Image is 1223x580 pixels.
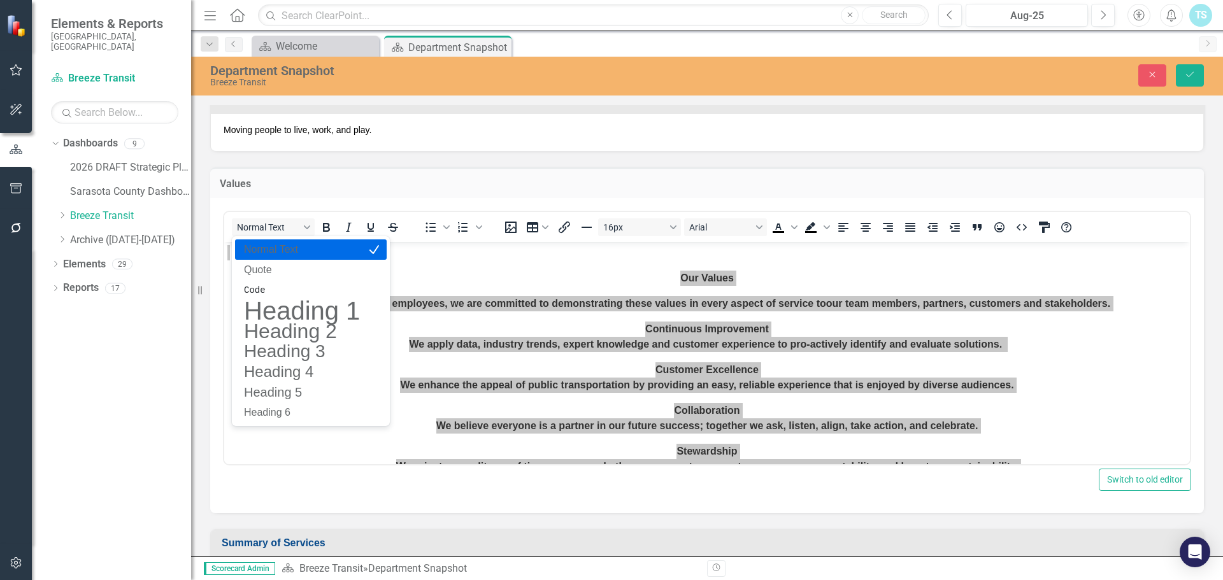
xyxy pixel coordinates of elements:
button: Help [1055,218,1077,236]
h1: Heading 1 [243,303,361,318]
div: Bullet list [420,218,452,236]
div: Aug-25 [970,8,1084,24]
h2: Heading 2 [243,323,361,339]
blockquote: Quote [243,262,361,278]
h3: Heading 3 [243,344,361,359]
button: Italic [338,218,359,236]
button: Insert/edit link [554,218,575,236]
button: Horizontal line [576,218,597,236]
div: Background color Black [800,218,832,236]
button: Strikethrough [382,218,404,236]
a: 2026 DRAFT Strategic Plan [70,160,191,175]
a: We orient expenditures of time, money, and other resources to ensure transparency, accountability... [172,219,794,230]
div: Open Intercom Messenger [1180,537,1210,567]
div: Normal Text [235,239,387,260]
h5: Heading 5 [243,385,361,400]
a: Breeze Transit [299,562,363,574]
a: Reports [63,281,99,295]
div: 29 [112,258,132,269]
img: ClearPoint Strategy [6,14,29,38]
button: Decrease indent [922,218,943,236]
span: Elements & Reports [51,16,178,31]
div: » [282,562,697,576]
button: Align center [855,218,876,236]
a: Breeze Transit [51,71,178,86]
small: [GEOGRAPHIC_DATA], [GEOGRAPHIC_DATA] [51,31,178,52]
a: Dashboards [63,136,118,151]
a: Breeze Transit [70,209,191,223]
button: Blockquote [966,218,988,236]
button: Emojis [989,218,1010,236]
button: Table [522,218,553,236]
button: Justify [899,218,921,236]
span: 16px [603,222,666,232]
pre: Code [243,283,361,298]
a: Archive ([DATE]-[DATE]) [70,233,191,248]
span: Search [880,10,908,20]
button: Insert image [500,218,522,236]
button: HTML Editor [1011,218,1033,236]
button: Font size 16px [598,218,681,236]
div: Heading 3 [235,341,387,362]
div: Welcome [276,38,376,54]
button: Aug-25 [966,4,1088,27]
button: TS [1189,4,1212,27]
h3: Summary of Services [222,537,1197,549]
span: Normal Text [237,222,299,232]
span: Arial [689,222,752,232]
iframe: Rich Text Area [224,242,1190,464]
input: Search ClearPoint... [258,4,929,27]
button: Increase indent [944,218,966,236]
a: Elements [63,257,106,272]
div: Quote [235,260,387,280]
h4: Heading 4 [243,364,361,379]
button: Align right [877,218,899,236]
p: Normal Text [243,242,361,257]
p: Moving people to live, work, and play. [224,124,1191,136]
div: 9 [124,138,145,149]
button: Underline [360,218,382,236]
div: Department Snapshot [210,64,768,78]
h6: Heading 6 [243,405,361,420]
div: Heading 6 [235,402,387,423]
div: Heading 5 [235,382,387,402]
div: Numbered list [452,218,484,236]
button: Font Arial [684,218,767,236]
button: Align left [833,218,854,236]
div: Text color Black [768,218,799,236]
div: Code [235,280,387,301]
div: 17 [105,283,125,294]
button: Switch to old editor [1099,469,1191,491]
div: Heading 2 [235,321,387,341]
button: CSS Editor [1033,218,1055,236]
span: Scorecard Admin [204,562,275,575]
button: Block Normal Text [232,218,315,236]
div: Breeze Transit [210,78,768,87]
div: Department Snapshot [408,39,508,55]
div: Heading 4 [235,362,387,382]
div: Department Snapshot [368,562,467,574]
button: Search [862,6,926,24]
input: Search Below... [51,101,178,124]
button: Bold [315,218,337,236]
div: Heading 1 [235,301,387,321]
a: Welcome [255,38,376,54]
a: Sarasota County Dashboard [70,185,191,199]
h3: Values [220,178,1194,190]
